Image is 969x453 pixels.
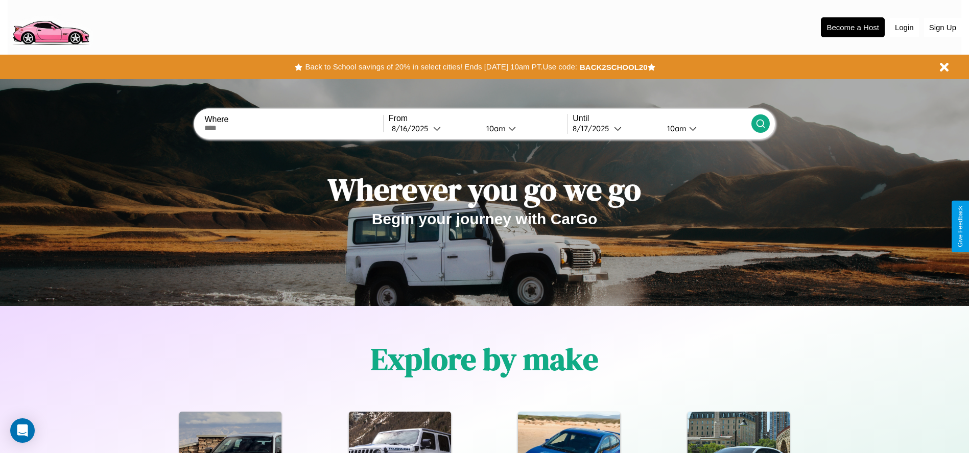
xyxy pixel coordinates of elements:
[478,123,568,134] button: 10am
[481,124,508,133] div: 10am
[8,5,93,47] img: logo
[371,338,598,380] h1: Explore by make
[204,115,383,124] label: Where
[957,206,964,247] div: Give Feedback
[389,123,478,134] button: 8/16/2025
[890,18,919,37] button: Login
[659,123,751,134] button: 10am
[10,418,35,443] div: Open Intercom Messenger
[302,60,579,74] button: Back to School savings of 20% in select cities! Ends [DATE] 10am PT.Use code:
[573,114,751,123] label: Until
[389,114,567,123] label: From
[392,124,433,133] div: 8 / 16 / 2025
[580,63,648,71] b: BACK2SCHOOL20
[821,17,885,37] button: Become a Host
[924,18,961,37] button: Sign Up
[662,124,689,133] div: 10am
[573,124,614,133] div: 8 / 17 / 2025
